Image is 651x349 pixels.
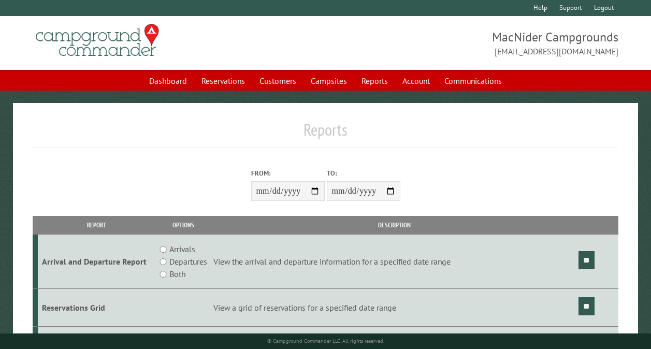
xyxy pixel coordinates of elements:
td: Arrival and Departure Report [38,235,155,289]
th: Options [155,216,212,234]
label: Both [169,268,185,280]
label: From: [251,168,325,178]
a: Campsites [305,71,353,91]
label: To: [327,168,400,178]
span: MacNider Campgrounds [EMAIL_ADDRESS][DOMAIN_NAME] [326,28,619,57]
a: Account [396,71,436,91]
td: View the arrival and departure information for a specified date range [212,235,577,289]
h1: Reports [33,120,618,148]
label: Departures [169,255,207,268]
small: © Campground Commander LLC. All rights reserved. [267,338,384,344]
a: Reports [355,71,394,91]
a: Dashboard [143,71,193,91]
label: Arrivals [169,243,195,255]
td: View a grid of reservations for a specified date range [212,289,577,327]
img: Campground Commander [33,20,162,61]
a: Reservations [195,71,251,91]
a: Customers [253,71,302,91]
th: Description [212,216,577,234]
th: Report [38,216,155,234]
td: Reservations Grid [38,289,155,327]
a: Communications [438,71,508,91]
